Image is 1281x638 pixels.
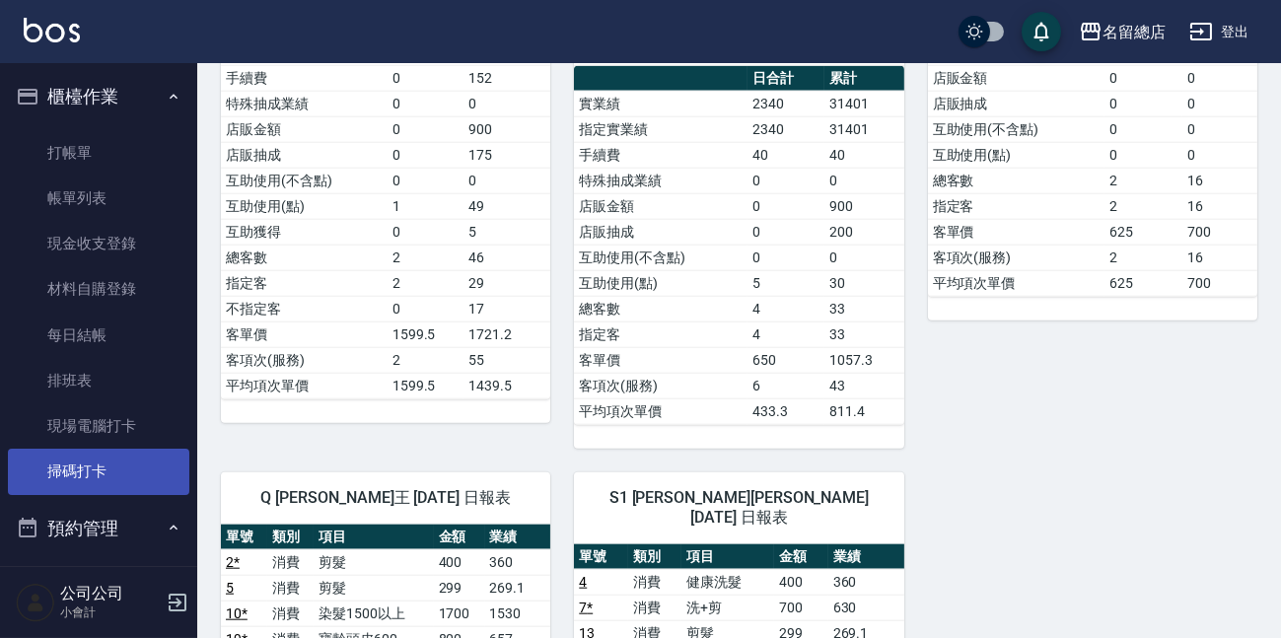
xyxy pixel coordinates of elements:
[388,116,463,142] td: 0
[485,601,551,626] td: 1530
[434,575,485,601] td: 299
[747,296,824,321] td: 4
[1103,20,1166,44] div: 名留總店
[747,270,824,296] td: 5
[828,569,904,595] td: 360
[774,544,827,570] th: 金額
[1182,168,1257,193] td: 16
[747,168,824,193] td: 0
[8,221,189,266] a: 現金收支登錄
[574,66,903,425] table: a dense table
[463,245,551,270] td: 46
[388,373,463,398] td: 1599.5
[1182,193,1257,219] td: 16
[463,296,551,321] td: 17
[628,544,681,570] th: 類別
[574,91,747,116] td: 實業績
[1104,270,1182,296] td: 625
[221,270,388,296] td: 指定客
[824,347,903,373] td: 1057.3
[747,373,824,398] td: 6
[388,245,463,270] td: 2
[928,91,1104,116] td: 店販抽成
[574,398,747,424] td: 平均項次單價
[463,65,551,91] td: 152
[1104,245,1182,270] td: 2
[221,321,388,347] td: 客單價
[388,193,463,219] td: 1
[1104,65,1182,91] td: 0
[60,603,161,621] p: 小會計
[24,18,80,42] img: Logo
[1104,116,1182,142] td: 0
[8,503,189,554] button: 預約管理
[574,373,747,398] td: 客項次(服務)
[824,373,903,398] td: 43
[747,116,824,142] td: 2340
[747,66,824,92] th: 日合計
[774,595,827,620] td: 700
[1104,219,1182,245] td: 625
[747,142,824,168] td: 40
[747,193,824,219] td: 0
[747,91,824,116] td: 2340
[928,116,1104,142] td: 互助使用(不含點)
[574,347,747,373] td: 客單價
[267,549,314,575] td: 消費
[314,601,433,626] td: 染髮1500以上
[8,71,189,122] button: 櫃檯作業
[221,168,388,193] td: 互助使用(不含點)
[574,296,747,321] td: 總客數
[485,575,551,601] td: 269.1
[267,601,314,626] td: 消費
[8,266,189,312] a: 材料自購登錄
[928,219,1104,245] td: 客單價
[928,193,1104,219] td: 指定客
[928,142,1104,168] td: 互助使用(點)
[463,373,551,398] td: 1439.5
[388,270,463,296] td: 2
[774,569,827,595] td: 400
[1182,270,1257,296] td: 700
[824,296,903,321] td: 33
[463,347,551,373] td: 55
[824,219,903,245] td: 200
[928,168,1104,193] td: 總客數
[824,66,903,92] th: 累計
[221,296,388,321] td: 不指定客
[928,65,1104,91] td: 店販金額
[628,569,681,595] td: 消費
[928,245,1104,270] td: 客項次(服務)
[388,65,463,91] td: 0
[824,91,903,116] td: 31401
[1104,193,1182,219] td: 2
[221,373,388,398] td: 平均項次單價
[8,313,189,358] a: 每日結帳
[388,347,463,373] td: 2
[574,168,747,193] td: 特殊抽成業績
[221,142,388,168] td: 店販抽成
[928,270,1104,296] td: 平均項次單價
[8,561,189,606] a: 預約管理
[221,91,388,116] td: 特殊抽成業績
[747,398,824,424] td: 433.3
[221,65,388,91] td: 手續費
[314,525,433,550] th: 項目
[463,116,551,142] td: 900
[16,583,55,622] img: Person
[628,595,681,620] td: 消費
[574,245,747,270] td: 互助使用(不含點)
[1022,12,1061,51] button: save
[1182,65,1257,91] td: 0
[221,245,388,270] td: 總客數
[747,347,824,373] td: 650
[434,549,485,575] td: 400
[574,219,747,245] td: 店販抽成
[1181,14,1257,50] button: 登出
[221,116,388,142] td: 店販金額
[388,91,463,116] td: 0
[747,219,824,245] td: 0
[574,321,747,347] td: 指定客
[824,142,903,168] td: 40
[221,193,388,219] td: 互助使用(點)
